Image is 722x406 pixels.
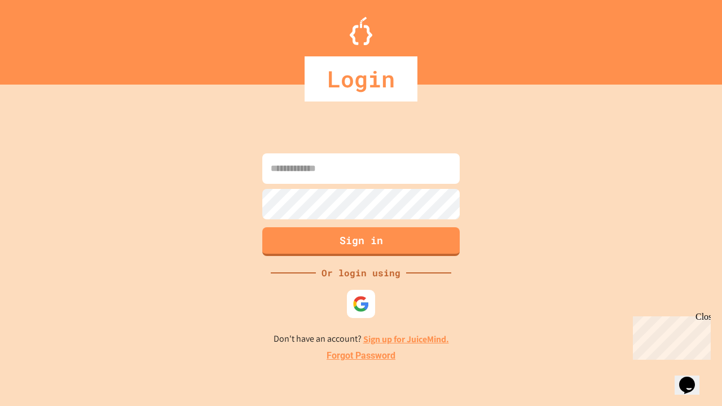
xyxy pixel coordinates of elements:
div: Chat with us now!Close [5,5,78,72]
a: Sign up for JuiceMind. [363,333,449,345]
img: Logo.svg [350,17,372,45]
div: Login [305,56,417,101]
img: google-icon.svg [353,295,369,312]
div: Or login using [316,266,406,280]
p: Don't have an account? [274,332,449,346]
iframe: chat widget [675,361,711,395]
iframe: chat widget [628,312,711,360]
button: Sign in [262,227,460,256]
a: Forgot Password [327,349,395,363]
